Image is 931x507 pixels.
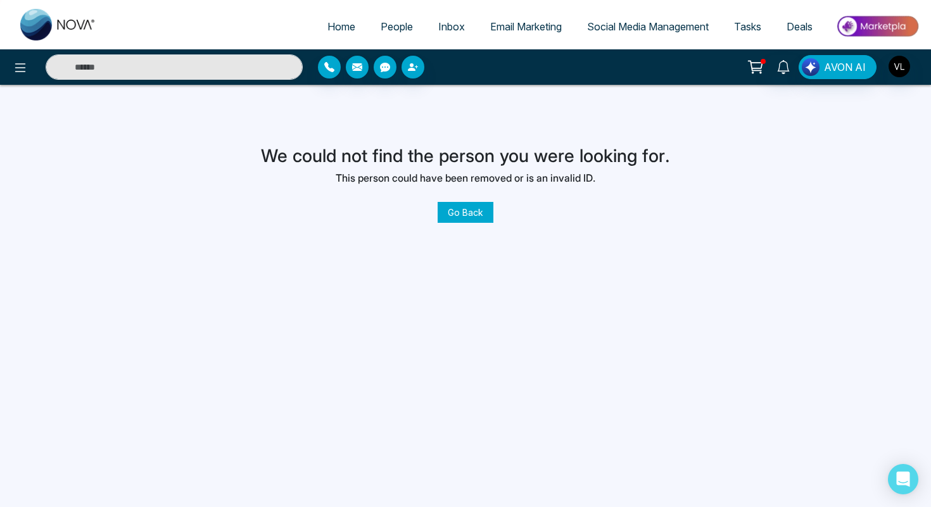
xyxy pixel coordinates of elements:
[824,59,866,75] span: AVON AI
[261,172,670,184] h6: This person could have been removed or is an invalid ID.
[490,20,562,33] span: Email Marketing
[381,20,413,33] span: People
[889,56,910,77] img: User Avatar
[799,55,877,79] button: AVON AI
[832,12,923,41] img: Market-place.gif
[888,464,918,494] div: Open Intercom Messenger
[261,146,670,167] h3: We could not find the person you were looking for.
[587,20,709,33] span: Social Media Management
[478,15,574,39] a: Email Marketing
[787,20,813,33] span: Deals
[574,15,721,39] a: Social Media Management
[438,202,493,223] a: Go Back
[327,20,355,33] span: Home
[802,58,820,76] img: Lead Flow
[426,15,478,39] a: Inbox
[774,15,825,39] a: Deals
[20,9,96,41] img: Nova CRM Logo
[438,20,465,33] span: Inbox
[368,15,426,39] a: People
[734,20,761,33] span: Tasks
[315,15,368,39] a: Home
[721,15,774,39] a: Tasks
